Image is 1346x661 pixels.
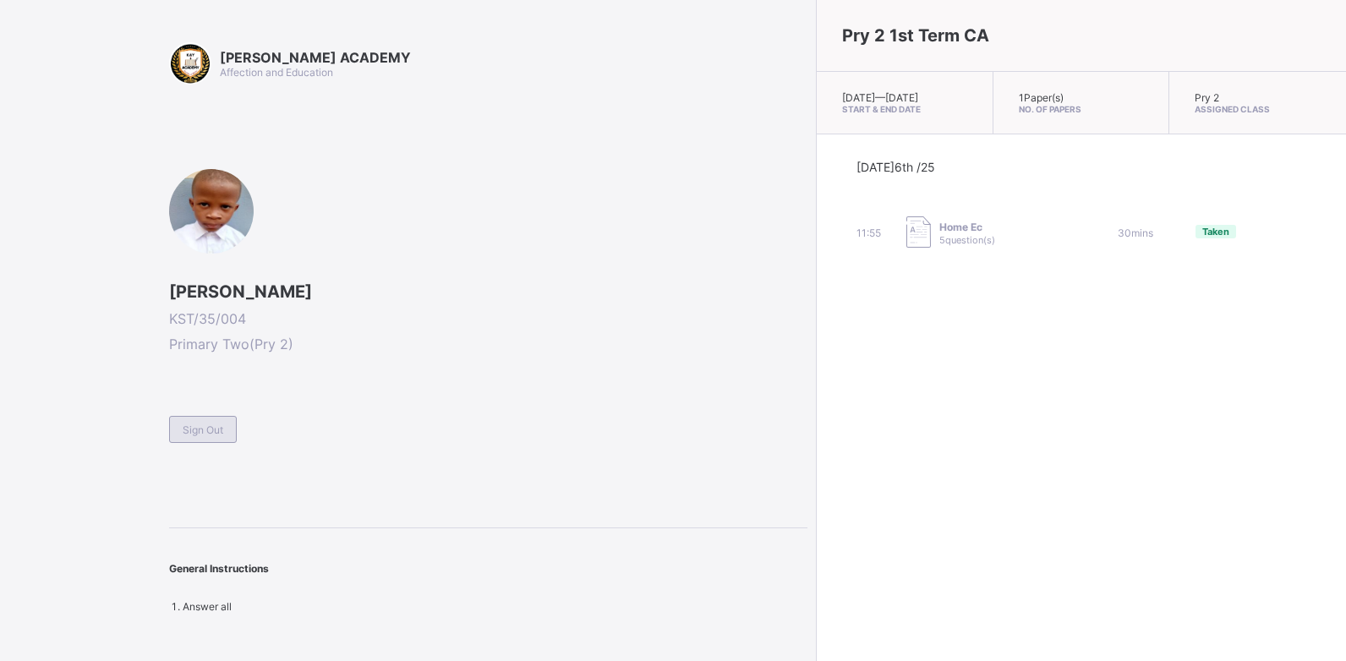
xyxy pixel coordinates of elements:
span: General Instructions [169,562,269,575]
span: 11:55 [856,227,881,239]
span: No. of Papers [1019,104,1144,114]
span: [PERSON_NAME] [169,281,807,302]
img: take_paper.cd97e1aca70de81545fe8e300f84619e.svg [906,216,931,248]
span: 5 question(s) [939,234,995,246]
span: 1 Paper(s) [1019,91,1064,104]
span: Start & End Date [842,104,967,114]
span: Assigned Class [1195,104,1321,114]
span: Affection and Education [220,66,333,79]
span: 30 mins [1118,227,1153,239]
span: KST/35/004 [169,310,807,327]
span: Sign Out [183,423,223,436]
span: [DATE] 6th /25 [856,160,935,174]
span: [DATE] — [DATE] [842,91,918,104]
span: Answer all [183,600,232,613]
span: Taken [1202,226,1229,238]
span: Primary Two ( Pry 2 ) [169,336,807,352]
span: Pry 2 [1195,91,1219,104]
span: Home Ec [939,221,995,233]
span: Pry 2 1st Term CA [842,25,989,46]
span: [PERSON_NAME] ACADEMY [220,49,411,66]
